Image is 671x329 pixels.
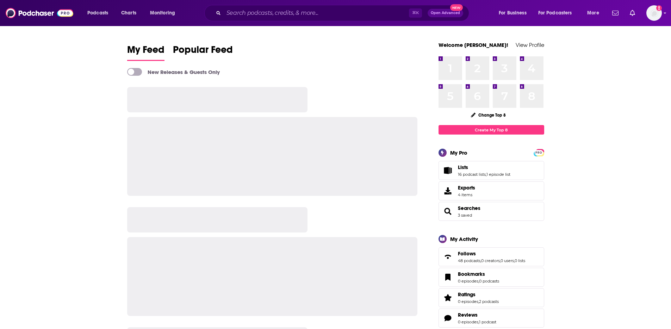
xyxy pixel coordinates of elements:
svg: Add a profile image [656,5,662,11]
a: Lists [458,164,510,170]
span: Exports [458,185,475,191]
span: ⌘ K [409,8,422,18]
span: New [450,4,463,11]
a: My Feed [127,44,164,61]
span: Charts [121,8,136,18]
span: My Feed [127,44,164,60]
span: Reviews [439,309,544,328]
a: 0 episodes [458,319,478,324]
a: Exports [439,181,544,200]
span: , [500,258,501,263]
a: Bookmarks [441,272,455,282]
span: Ratings [458,291,476,298]
span: , [478,299,479,304]
button: open menu [82,7,117,19]
a: 1 podcast [479,319,496,324]
a: 0 episodes [458,279,478,284]
a: 48 podcasts [458,258,480,263]
span: Exports [441,186,455,196]
div: Search podcasts, credits, & more... [211,5,476,21]
a: Reviews [458,312,496,318]
button: Open AdvancedNew [428,9,463,17]
span: For Business [499,8,527,18]
span: Ratings [439,288,544,307]
img: User Profile [646,5,662,21]
span: For Podcasters [538,8,572,18]
a: Charts [117,7,141,19]
span: Follows [439,247,544,266]
button: open menu [145,7,184,19]
a: View Profile [516,42,544,48]
a: Follows [441,252,455,262]
div: My Pro [450,149,467,156]
span: Logged in as heidiv [646,5,662,21]
span: Podcasts [87,8,108,18]
span: Monitoring [150,8,175,18]
a: Follows [458,250,525,257]
a: Lists [441,166,455,175]
span: , [486,172,486,177]
a: 0 podcasts [479,279,499,284]
a: Show notifications dropdown [627,7,638,19]
span: Lists [439,161,544,180]
span: Open Advanced [431,11,460,15]
button: Show profile menu [646,5,662,21]
a: 0 lists [515,258,525,263]
span: Bookmarks [439,268,544,287]
a: 16 podcast lists [458,172,486,177]
img: Podchaser - Follow, Share and Rate Podcasts [6,6,73,20]
span: , [514,258,515,263]
input: Search podcasts, credits, & more... [224,7,409,19]
span: Searches [439,202,544,221]
a: Searches [441,206,455,216]
a: Reviews [441,313,455,323]
span: More [587,8,599,18]
div: My Activity [450,236,478,242]
button: open menu [534,7,582,19]
span: Lists [458,164,468,170]
button: open menu [582,7,608,19]
span: Follows [458,250,476,257]
a: Ratings [458,291,499,298]
a: Searches [458,205,480,211]
a: Show notifications dropdown [609,7,621,19]
span: Popular Feed [173,44,233,60]
a: 1 episode list [486,172,510,177]
span: Bookmarks [458,271,485,277]
a: Popular Feed [173,44,233,61]
span: , [478,319,479,324]
button: open menu [494,7,535,19]
span: 4 items [458,192,475,197]
a: PRO [535,150,543,155]
a: Ratings [441,293,455,303]
a: Welcome [PERSON_NAME]! [439,42,508,48]
a: 0 users [501,258,514,263]
a: 0 creators [481,258,500,263]
a: 3 saved [458,213,472,218]
span: Reviews [458,312,478,318]
span: , [478,279,479,284]
a: Create My Top 8 [439,125,544,135]
a: Bookmarks [458,271,499,277]
a: 0 episodes [458,299,478,304]
a: 2 podcasts [479,299,499,304]
button: Change Top 8 [467,111,510,119]
a: New Releases & Guests Only [127,68,220,76]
